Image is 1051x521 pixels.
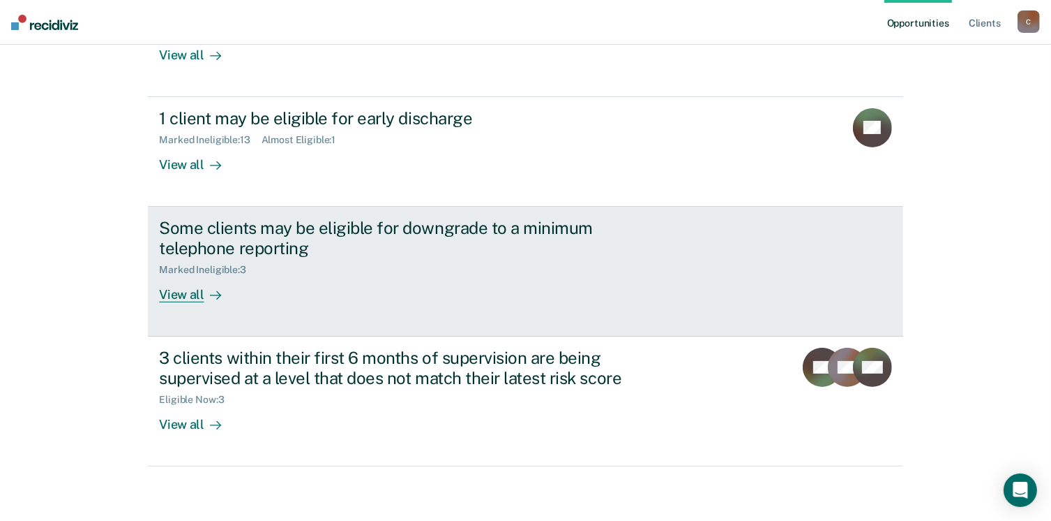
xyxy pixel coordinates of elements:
img: Recidiviz [11,15,78,30]
div: 1 client may be eligible for early discharge [159,108,649,129]
div: Open Intercom Messenger [1004,474,1037,507]
div: Marked Ineligible : 3 [159,264,257,276]
button: C [1018,10,1040,33]
div: 3 clients within their first 6 months of supervision are being supervised at a level that does no... [159,348,649,388]
div: View all [159,145,237,173]
div: View all [159,275,237,302]
div: Marked Ineligible : 13 [159,134,261,146]
div: View all [159,36,237,63]
a: Some clients may be eligible for downgrade to a minimum telephone reportingMarked Ineligible:3Vie... [148,207,902,337]
a: 3 clients within their first 6 months of supervision are being supervised at a level that does no... [148,337,902,467]
div: View all [159,405,237,432]
div: Almost Eligible : 1 [262,134,347,146]
div: Some clients may be eligible for downgrade to a minimum telephone reporting [159,218,649,258]
a: 1 client may be eligible for early dischargeMarked Ineligible:13Almost Eligible:1View all [148,97,902,207]
div: Eligible Now : 3 [159,394,235,406]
